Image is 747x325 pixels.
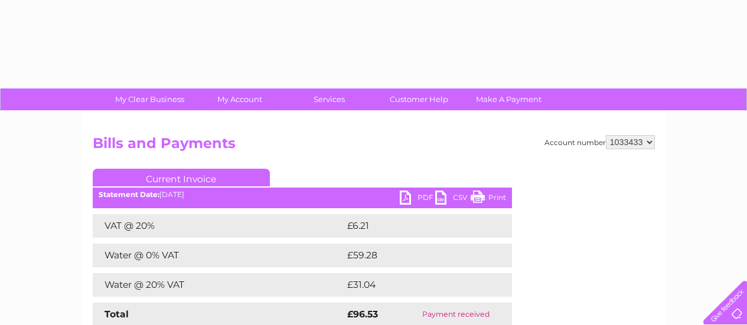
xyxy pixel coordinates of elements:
div: Account number [544,135,655,149]
h2: Bills and Payments [93,135,655,157]
td: £31.04 [344,273,487,297]
b: Statement Date: [99,190,159,199]
td: VAT @ 20% [93,214,344,238]
a: Services [280,88,378,110]
a: My Clear Business [101,88,198,110]
a: Current Invoice [93,169,270,186]
td: Water @ 20% VAT [93,273,344,297]
a: Make A Payment [460,88,557,110]
td: £6.21 [344,214,482,238]
a: Customer Help [370,88,468,110]
a: My Account [191,88,288,110]
a: CSV [435,191,471,208]
a: PDF [400,191,435,208]
div: [DATE] [93,191,512,199]
td: £59.28 [344,244,488,267]
strong: Total [105,308,129,320]
strong: £96.53 [347,308,378,320]
td: Water @ 0% VAT [93,244,344,267]
a: Print [471,191,506,208]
